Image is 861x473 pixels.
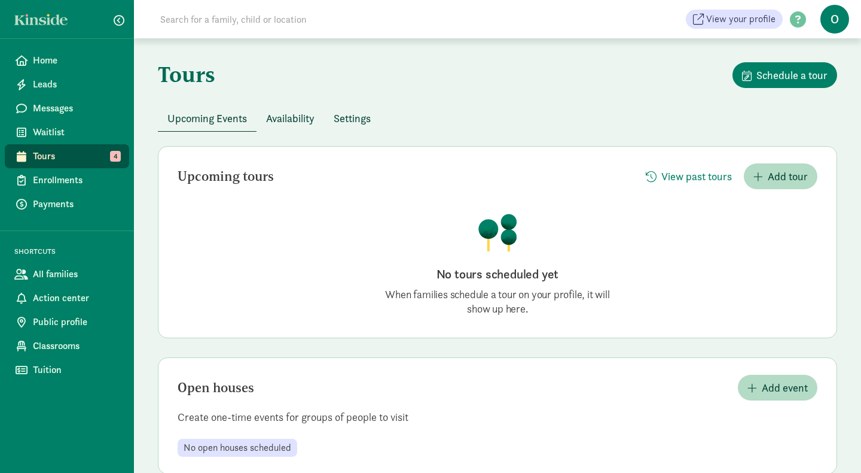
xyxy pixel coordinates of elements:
a: Enrollments [5,168,129,192]
h2: No tours scheduled yet [378,266,617,283]
h1: Tours [158,62,215,86]
a: Tuition [5,358,129,382]
p: When families schedule a tour on your profile, it will show up here. [378,287,617,316]
button: Add event [738,375,817,401]
span: Home [33,53,120,68]
a: View past tours [636,170,741,184]
span: No open houses scheduled [184,442,291,453]
a: Waitlist [5,120,129,144]
a: Payments [5,192,129,216]
button: Availability [257,105,324,131]
a: Leads [5,72,129,96]
h2: Upcoming tours [178,169,274,184]
span: Schedule a tour [756,67,828,83]
a: Action center [5,286,129,310]
span: Availability [266,110,315,126]
button: Schedule a tour [732,62,837,88]
span: Add event [762,380,808,396]
span: O [820,5,849,34]
a: Classrooms [5,334,129,358]
span: Messages [33,101,120,116]
a: Messages [5,96,129,120]
a: View your profile [686,10,783,29]
a: Home [5,48,129,72]
p: Create one-time events for groups of people to visit [158,410,836,425]
span: Leads [33,77,120,92]
span: Action center [33,291,120,305]
span: View your profile [706,12,775,26]
span: Settings [334,110,371,126]
span: Enrollments [33,173,120,187]
span: Upcoming Events [167,110,247,126]
iframe: Chat Widget [801,416,861,473]
span: Classrooms [33,339,120,353]
a: All families [5,262,129,286]
span: Tuition [33,363,120,377]
span: Waitlist [33,125,120,140]
button: Settings [324,105,380,131]
span: Payments [33,197,120,211]
a: Public profile [5,310,129,334]
span: Public profile [33,315,120,329]
input: Search for a family, child or location [153,7,488,31]
span: All families [33,267,120,281]
span: 4 [110,151,121,162]
span: Add tour [768,168,808,184]
a: Tours 4 [5,144,129,168]
img: illustration-trees.png [477,213,518,251]
h2: Open houses [178,381,254,395]
button: Upcoming Events [158,105,257,131]
span: View past tours [661,168,732,184]
button: View past tours [636,163,741,189]
span: Tours [33,149,120,163]
button: Add tour [744,163,817,189]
